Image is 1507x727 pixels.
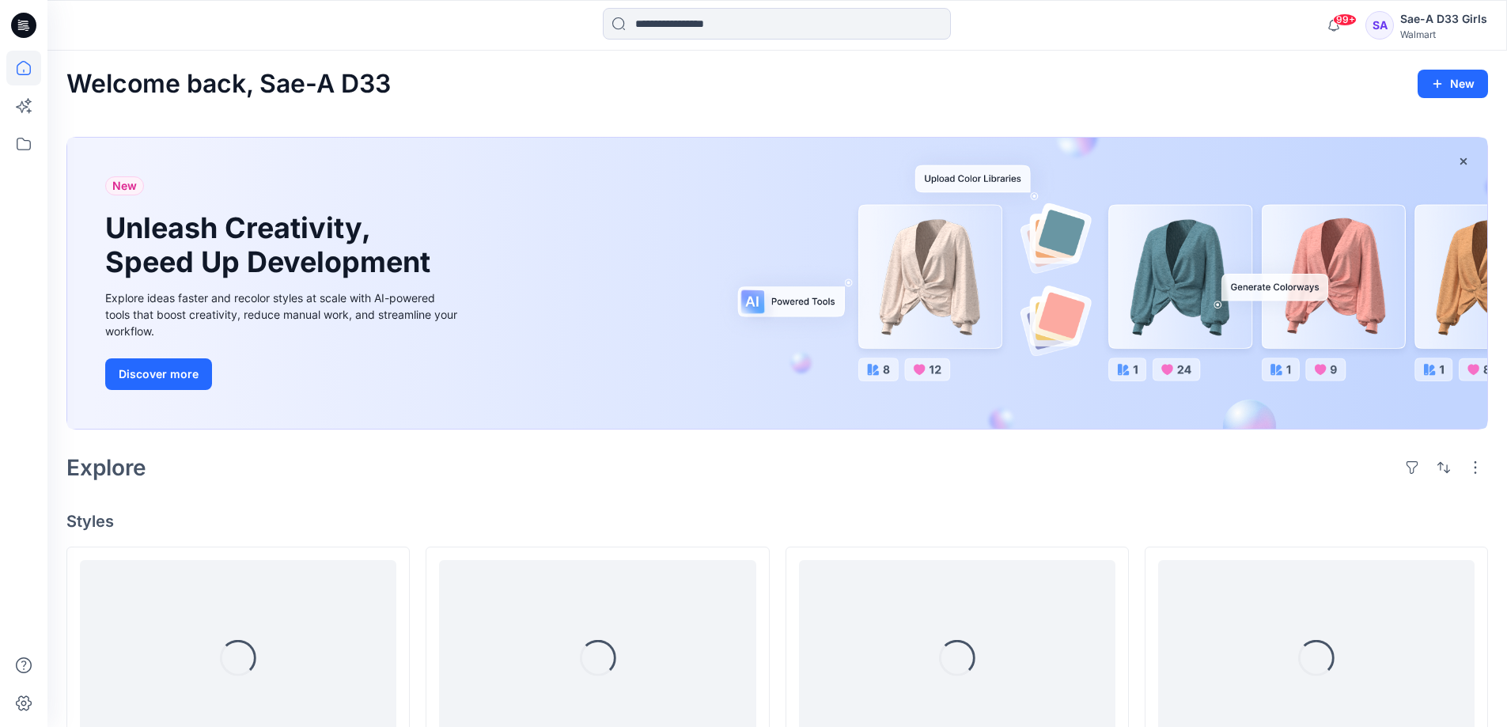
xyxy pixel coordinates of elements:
div: Explore ideas faster and recolor styles at scale with AI-powered tools that boost creativity, red... [105,290,461,339]
h1: Unleash Creativity, Speed Up Development [105,211,437,279]
h2: Explore [66,455,146,480]
div: SA [1365,11,1394,40]
a: Discover more [105,358,461,390]
button: Discover more [105,358,212,390]
div: Sae-A D33 Girls [1400,9,1487,28]
span: New [112,176,137,195]
button: New [1418,70,1488,98]
h4: Styles [66,512,1488,531]
div: Walmart [1400,28,1487,40]
span: 99+ [1333,13,1357,26]
h2: Welcome back, Sae-A D33 [66,70,391,99]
